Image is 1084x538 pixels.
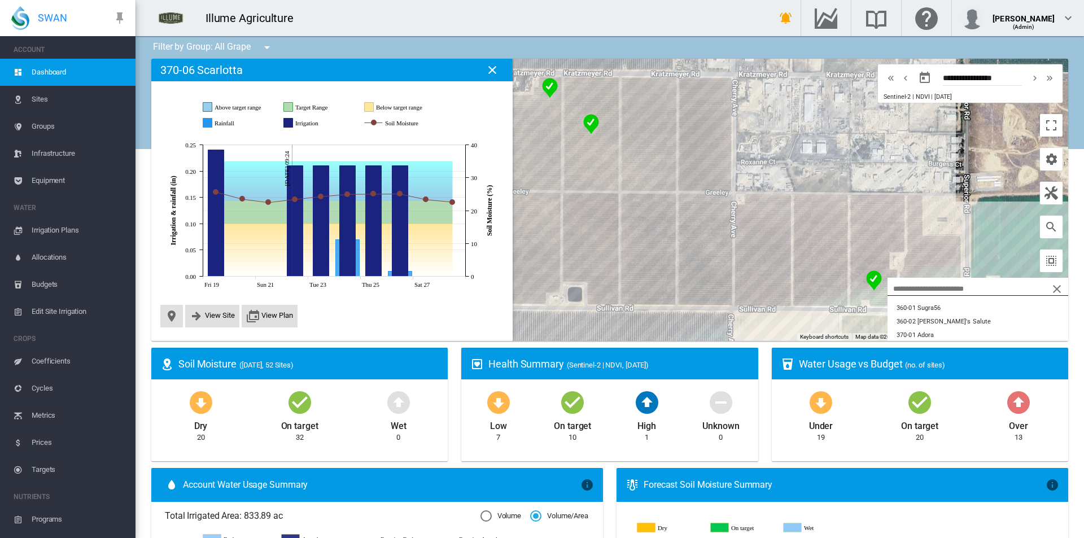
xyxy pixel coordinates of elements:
[1042,71,1057,85] button: icon-chevron-double-right
[32,244,126,271] span: Allocations
[993,8,1055,20] div: [PERSON_NAME]
[481,59,504,81] button: Close
[471,142,477,148] tspan: 40
[365,102,434,112] g: Below target range
[637,415,656,432] div: High
[779,11,793,25] md-icon: icon-bell-ring
[246,309,293,323] button: icon-calendar-multiple View Plan
[784,523,848,533] g: Wet
[283,151,290,186] tspan: [DATE] 09:24
[14,41,126,59] span: ACCOUNT
[397,191,402,196] circle: Soil Moisture Sep 26, 2025 25.028638128085955
[569,432,576,443] div: 10
[392,166,408,277] g: Irrigation Sep 26, 2025 0.21
[1046,478,1059,492] md-icon: icon-information
[1040,250,1063,272] button: icon-select-all
[719,432,723,443] div: 0
[213,190,218,194] circle: Soil Moisture Sep 19, 2025 25.601220296132865
[702,415,739,432] div: Unknown
[287,166,303,277] g: Irrigation Sep 22, 2025 0.21
[885,71,897,85] md-icon: icon-chevron-double-left
[185,194,196,201] tspan: 0.15
[178,357,439,371] div: Soil Moisture
[14,330,126,348] span: CROPS
[1013,24,1035,30] span: (Admin)
[296,432,304,443] div: 32
[645,432,649,443] div: 1
[905,361,945,369] span: (no. of sites)
[863,11,890,25] md-icon: Search the knowledge base
[1005,388,1032,415] md-icon: icon-arrow-up-bold-circle
[884,93,929,100] span: Sentinel-2 | NDVI
[32,429,126,456] span: Prices
[32,86,126,113] span: Sites
[318,194,323,199] circle: Soil Moisture Sep 23, 2025 24.22073302491857
[855,334,1042,340] span: Map data ©2025 Imagery ©2025 Airbus, CNES / Airbus, Maxar Technologies
[32,375,126,402] span: Cycles
[160,63,242,77] h2: 370-06 Scarlotta
[32,113,126,140] span: Groups
[488,357,749,371] div: Health Summary
[284,118,353,128] g: Irrigation
[32,140,126,167] span: Infrastructure
[812,11,840,25] md-icon: Go to the Data Hub
[366,166,382,277] g: Irrigation Sep 25, 2025 0.21
[471,273,474,280] tspan: 0
[480,511,521,522] md-radio-button: Volume
[931,93,951,100] span: | [DATE]
[559,388,586,415] md-icon: icon-checkbox-marked-circle
[257,281,274,288] tspan: Sun 21
[371,191,375,196] circle: Soil Moisture Sep 25, 2025 24.983229489972242
[1015,432,1022,443] div: 13
[32,456,126,483] span: Targets
[313,166,329,277] g: Irrigation Sep 23, 2025 0.21
[1009,415,1028,432] div: Over
[239,361,294,369] span: ([DATE], 52 Sites)
[336,240,360,277] g: Rainfall Sep 24, 2025 0.07
[888,315,1068,329] button: 360-02 Jack's Salute
[11,6,29,30] img: SWAN-Landscape-Logo-Colour-drop.png
[32,59,126,86] span: Dashboard
[1043,71,1056,85] md-icon: icon-chevron-double-right
[906,388,933,415] md-icon: icon-checkbox-marked-circle
[961,7,984,29] img: profile.jpg
[1040,114,1063,137] button: Toggle fullscreen view
[185,273,196,280] tspan: 0.00
[38,11,67,25] span: SWAN
[537,73,562,103] div: NDVI: SHA 370-12
[32,402,126,429] span: Metrics
[414,281,430,288] tspan: Sat 27
[281,415,318,432] div: On target
[365,118,443,128] g: Soil Moisture
[490,415,507,432] div: Low
[14,488,126,506] span: NUTRIENTS
[284,102,353,112] g: Target Range
[1029,71,1041,85] md-icon: icon-chevron-right
[707,388,735,415] md-icon: icon-minus-circle
[807,388,834,415] md-icon: icon-arrow-down-bold-circle
[579,110,604,139] div: NDVI: SHA 370-11 Autumn Crisp
[185,142,196,148] tspan: 0.25
[1040,148,1063,170] button: icon-cog
[190,309,235,323] button: icon-arrow-right-bold View Site
[391,415,406,432] div: Wet
[1044,254,1058,268] md-icon: icon-select-all
[14,199,126,217] span: WATER
[32,506,126,533] span: Programs
[554,415,591,432] div: On target
[208,150,224,277] g: Irrigation Sep 19, 2025 0.24
[185,247,196,253] tspan: 0.05
[471,174,477,181] tspan: 30
[362,281,379,288] tspan: Thu 25
[496,432,500,443] div: 7
[345,192,349,196] circle: Soil Moisture Sep 24, 2025 24.9203389483725
[888,301,1068,315] button: 360-01 Sugra56
[471,208,477,215] tspan: 20
[486,63,499,77] md-icon: icon-close
[309,281,326,288] tspan: Tue 23
[901,415,938,432] div: On target
[899,71,912,85] md-icon: icon-chevron-left
[205,311,235,320] span: View Site
[340,166,356,277] g: Irrigation Sep 24, 2025 0.21
[266,200,270,204] circle: Soil Moisture Sep 21, 2025 22.426200909320638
